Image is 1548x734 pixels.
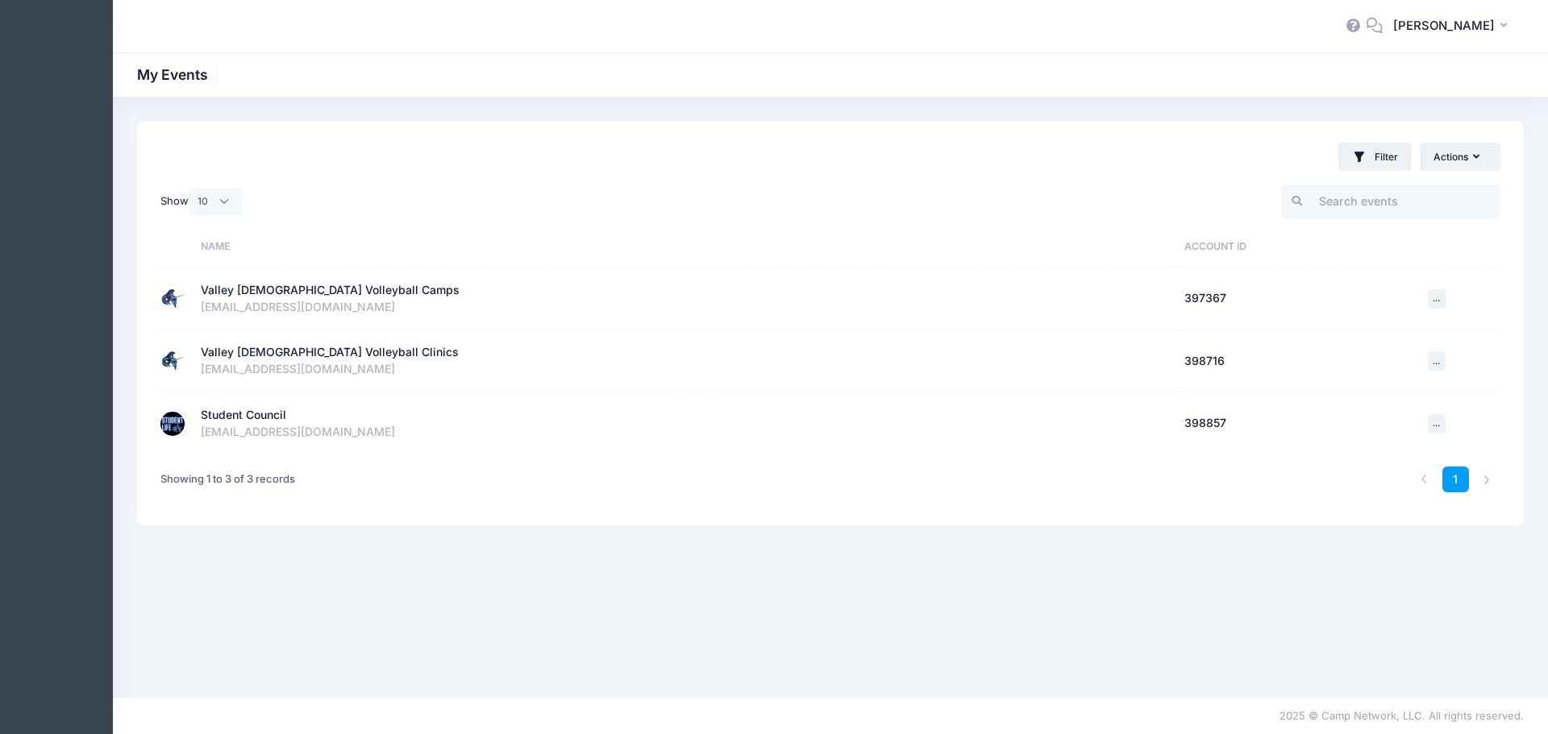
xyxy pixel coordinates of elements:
[201,344,459,361] div: Valley [DEMOGRAPHIC_DATA] Volleyball Clinics
[160,349,185,373] img: Valley Christian Volleyball Clinics
[189,188,242,215] select: Show
[1338,143,1412,171] button: Filter
[1428,289,1446,309] button: ...
[1176,392,1420,454] td: 398857
[201,299,1168,316] div: [EMAIL_ADDRESS][DOMAIN_NAME]
[160,412,185,436] img: Student Council
[1442,467,1469,493] a: 1
[1176,267,1420,330] td: 397367
[160,461,295,498] div: Showing 1 to 3 of 3 records
[1433,355,1440,367] span: ...
[1433,292,1440,304] span: ...
[193,226,1176,267] th: Name: activate to sort column ascending
[1176,226,1420,267] th: Account ID: activate to sort column ascending
[1393,17,1495,35] span: [PERSON_NAME]
[137,66,222,83] h1: My Events
[201,282,460,299] div: Valley [DEMOGRAPHIC_DATA] Volleyball Camps
[160,287,185,311] img: Valley Christian Volleyball Camps
[1176,330,1420,393] td: 398716
[201,424,1168,441] div: [EMAIL_ADDRESS][DOMAIN_NAME]
[1428,351,1446,371] button: ...
[1433,417,1440,429] span: ...
[1280,709,1524,722] span: 2025 © Camp Network, LLC. All rights reserved.
[160,188,242,215] label: Show
[1281,185,1500,219] input: Search events
[1420,143,1500,170] button: Actions
[1428,414,1446,433] button: ...
[201,407,286,424] div: Student Council
[201,361,1168,378] div: [EMAIL_ADDRESS][DOMAIN_NAME]
[1383,8,1524,45] button: [PERSON_NAME]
